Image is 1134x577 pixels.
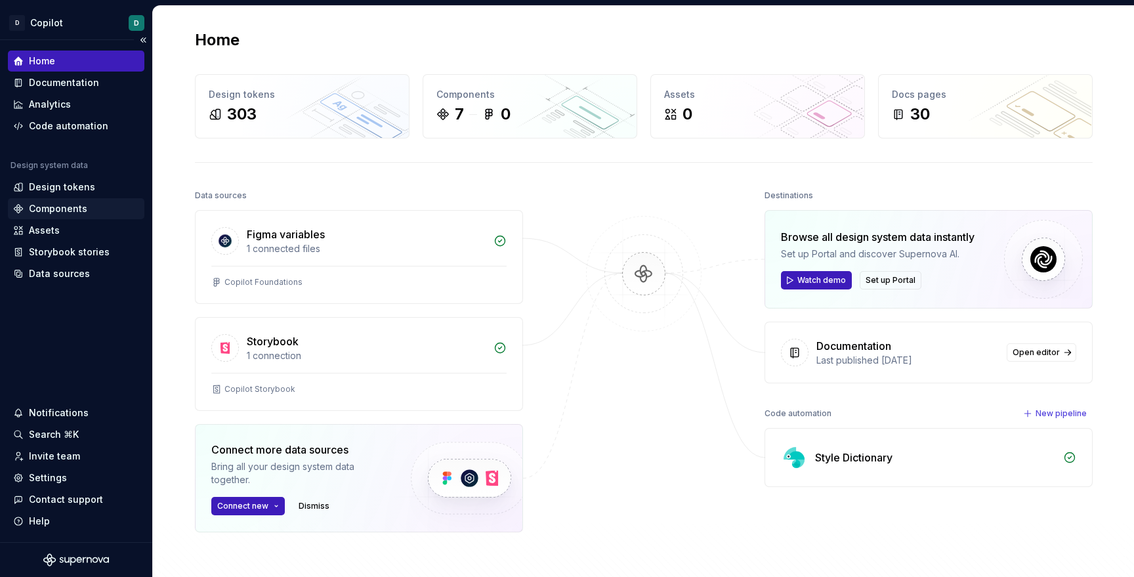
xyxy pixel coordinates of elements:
[29,428,79,441] div: Search ⌘K
[860,271,921,289] button: Set up Portal
[217,501,268,511] span: Connect new
[195,317,523,411] a: Storybook1 connectionCopilot Storybook
[211,442,388,458] div: Connect more data sources
[247,226,325,242] div: Figma variables
[29,224,60,237] div: Assets
[29,267,90,280] div: Data sources
[765,404,831,423] div: Code automation
[797,275,846,286] span: Watch demo
[8,489,144,510] button: Contact support
[195,30,240,51] h2: Home
[650,74,865,139] a: Assets0
[29,246,110,259] div: Storybook stories
[299,501,329,511] span: Dismiss
[8,511,144,532] button: Help
[664,88,851,101] div: Assets
[816,338,891,354] div: Documentation
[8,220,144,241] a: Assets
[3,9,150,37] button: DCopilotD
[436,88,623,101] div: Components
[866,275,915,286] span: Set up Portal
[1013,347,1060,358] span: Open editor
[29,54,55,68] div: Home
[8,116,144,137] a: Code automation
[1007,343,1076,362] a: Open editor
[195,74,409,139] a: Design tokens303
[195,186,247,205] div: Data sources
[29,202,87,215] div: Components
[29,493,103,506] div: Contact support
[8,467,144,488] a: Settings
[8,242,144,263] a: Storybook stories
[29,98,71,111] div: Analytics
[29,515,50,528] div: Help
[8,263,144,284] a: Data sources
[682,104,692,125] div: 0
[910,104,930,125] div: 30
[1036,408,1087,419] span: New pipeline
[781,271,852,289] button: Watch demo
[10,160,88,171] div: Design system data
[765,186,813,205] div: Destinations
[8,402,144,423] button: Notifications
[455,104,464,125] div: 7
[815,450,892,465] div: Style Dictionary
[224,277,303,288] div: Copilot Foundations
[8,446,144,467] a: Invite team
[29,181,95,194] div: Design tokens
[781,247,975,261] div: Set up Portal and discover Supernova AI.
[134,31,152,49] button: Collapse sidebar
[8,72,144,93] a: Documentation
[293,497,335,515] button: Dismiss
[30,16,63,30] div: Copilot
[892,88,1079,101] div: Docs pages
[8,51,144,72] a: Home
[501,104,511,125] div: 0
[8,198,144,219] a: Components
[134,18,139,28] div: D
[1019,404,1093,423] button: New pipeline
[211,497,285,515] button: Connect new
[211,460,388,486] div: Bring all your design system data together.
[878,74,1093,139] a: Docs pages30
[29,76,99,89] div: Documentation
[247,349,486,362] div: 1 connection
[8,94,144,115] a: Analytics
[816,354,999,367] div: Last published [DATE]
[9,15,25,31] div: D
[29,406,89,419] div: Notifications
[8,177,144,198] a: Design tokens
[247,242,486,255] div: 1 connected files
[195,210,523,304] a: Figma variables1 connected filesCopilot Foundations
[224,384,295,395] div: Copilot Storybook
[29,471,67,484] div: Settings
[423,74,637,139] a: Components70
[29,450,80,463] div: Invite team
[29,119,108,133] div: Code automation
[209,88,396,101] div: Design tokens
[43,553,109,566] svg: Supernova Logo
[8,424,144,445] button: Search ⌘K
[247,333,299,349] div: Storybook
[781,229,975,245] div: Browse all design system data instantly
[227,104,257,125] div: 303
